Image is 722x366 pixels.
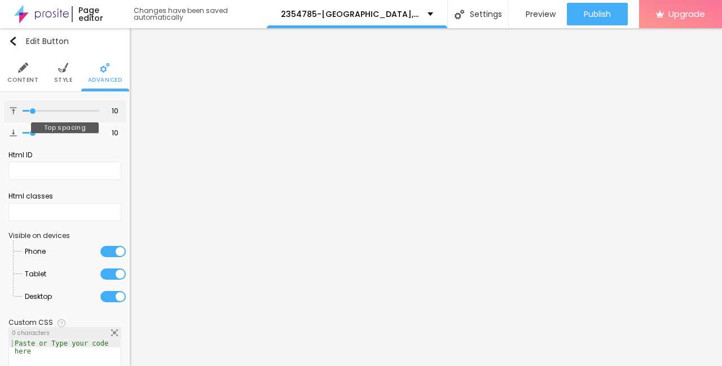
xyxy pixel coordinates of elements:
button: Preview [509,3,567,25]
img: Icone [455,10,464,19]
div: Custom CSS [8,319,53,326]
iframe: Editor [130,28,722,366]
div: Page editor [72,6,122,22]
span: Desktop [25,285,52,308]
span: Tablet [25,263,46,285]
span: Publish [584,10,611,19]
div: Edit Button [8,37,69,46]
img: Icone [111,329,118,336]
img: Icone [100,63,110,73]
span: Upgrade [668,9,705,19]
span: Advanced [88,77,122,83]
img: Icone [58,319,65,327]
span: Style [54,77,73,83]
div: 0 characters [9,328,121,339]
p: 2354785-[GEOGRAPHIC_DATA], [GEOGRAPHIC_DATA] [281,10,419,18]
img: Icone [8,37,17,46]
div: Visible on devices [8,232,121,239]
div: Html classes [8,191,121,201]
img: Icone [58,63,68,73]
div: Paste or Type your code here [10,339,120,355]
img: Icone [18,63,28,73]
img: Icone [10,107,17,114]
button: Publish [567,3,628,25]
span: Preview [526,10,556,19]
div: Changes have been saved automatically [134,7,267,21]
span: Content [7,77,38,83]
div: Html ID [8,150,121,160]
img: Icone [10,129,17,136]
span: Phone [25,240,46,263]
